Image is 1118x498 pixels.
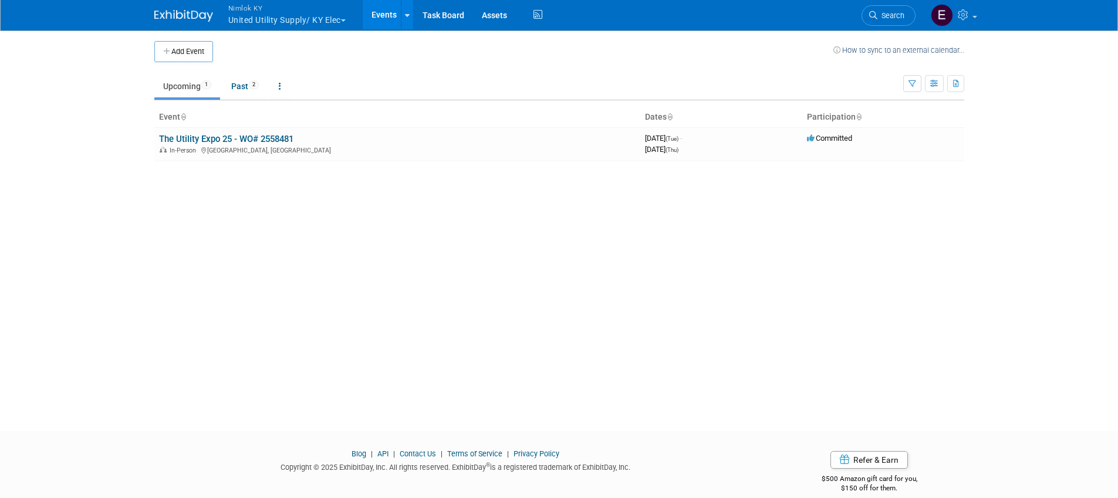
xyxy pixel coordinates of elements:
img: In-Person Event [160,147,167,153]
button: Add Event [154,41,213,62]
div: [GEOGRAPHIC_DATA], [GEOGRAPHIC_DATA] [159,145,636,154]
th: Dates [640,107,802,127]
div: Copyright © 2025 ExhibitDay, Inc. All rights reserved. ExhibitDay is a registered trademark of Ex... [154,459,758,473]
span: | [390,449,398,458]
th: Event [154,107,640,127]
span: | [438,449,445,458]
a: Search [862,5,916,26]
a: Blog [352,449,366,458]
span: Nimlok KY [228,2,346,14]
a: Sort by Start Date [667,112,673,121]
a: Contact Us [400,449,436,458]
a: Sort by Participation Type [856,112,862,121]
span: - [680,134,682,143]
a: Sort by Event Name [180,112,186,121]
a: Upcoming1 [154,75,220,97]
img: ExhibitDay [154,10,213,22]
a: How to sync to an external calendar... [833,46,964,55]
img: Elizabeth Griffin [931,4,953,26]
a: Privacy Policy [514,449,559,458]
span: 1 [201,80,211,89]
span: Committed [807,134,852,143]
a: API [377,449,389,458]
div: $150 off for them. [775,483,964,493]
span: [DATE] [645,134,682,143]
a: The Utility Expo 25 - WO# 2558481 [159,134,293,144]
a: Refer & Earn [830,451,908,469]
span: | [368,449,376,458]
span: In-Person [170,147,200,154]
a: Past2 [222,75,268,97]
sup: ® [486,462,490,468]
th: Participation [802,107,964,127]
a: Terms of Service [447,449,502,458]
span: (Tue) [666,135,678,142]
span: 2 [249,80,259,89]
span: | [504,449,512,458]
span: (Thu) [666,147,678,153]
div: $500 Amazon gift card for you, [775,466,964,493]
span: Search [877,11,904,20]
span: [DATE] [645,145,678,154]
